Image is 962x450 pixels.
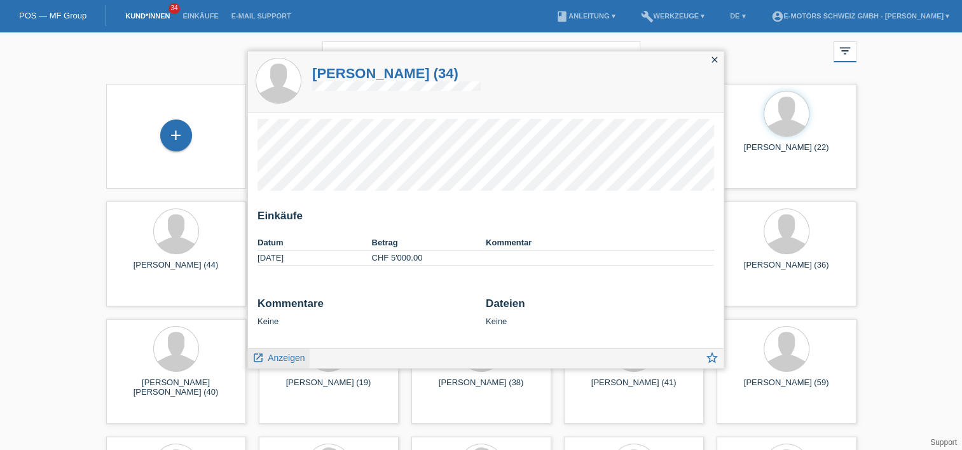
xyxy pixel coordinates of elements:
[930,438,957,447] a: Support
[574,378,694,398] div: [PERSON_NAME] (41)
[422,378,541,398] div: [PERSON_NAME] (38)
[705,352,719,368] a: star_border
[258,250,372,266] td: [DATE]
[764,12,956,20] a: account_circleE-Motors Schweiz GmbH - [PERSON_NAME] ▾
[710,55,720,65] i: close
[634,12,711,20] a: buildWerkzeuge ▾
[269,378,388,398] div: [PERSON_NAME] (19)
[724,12,752,20] a: DE ▾
[225,12,298,20] a: E-Mail Support
[549,12,621,20] a: bookAnleitung ▾
[268,353,305,363] span: Anzeigen
[372,235,486,250] th: Betrag
[486,235,714,250] th: Kommentar
[838,44,852,58] i: filter_list
[119,12,176,20] a: Kund*innen
[116,378,236,398] div: [PERSON_NAME] [PERSON_NAME] (40)
[258,210,714,229] h2: Einkäufe
[322,41,640,71] input: Suche...
[486,297,714,317] h2: Dateien
[161,125,191,146] div: Kund*in hinzufügen
[312,65,481,81] a: [PERSON_NAME] (34)
[258,297,476,317] h2: Kommentare
[727,378,846,398] div: [PERSON_NAME] (59)
[258,235,372,250] th: Datum
[771,10,783,23] i: account_circle
[372,250,486,266] td: CHF 5'000.00
[486,297,714,326] div: Keine
[19,11,86,20] a: POS — MF Group
[252,352,264,364] i: launch
[705,351,719,365] i: star_border
[556,10,568,23] i: book
[252,349,305,365] a: launch Anzeigen
[176,12,224,20] a: Einkäufe
[116,260,236,280] div: [PERSON_NAME] (44)
[727,142,846,163] div: [PERSON_NAME] (22)
[168,3,180,14] span: 34
[640,10,653,23] i: build
[727,260,846,280] div: [PERSON_NAME] (36)
[258,297,476,326] div: Keine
